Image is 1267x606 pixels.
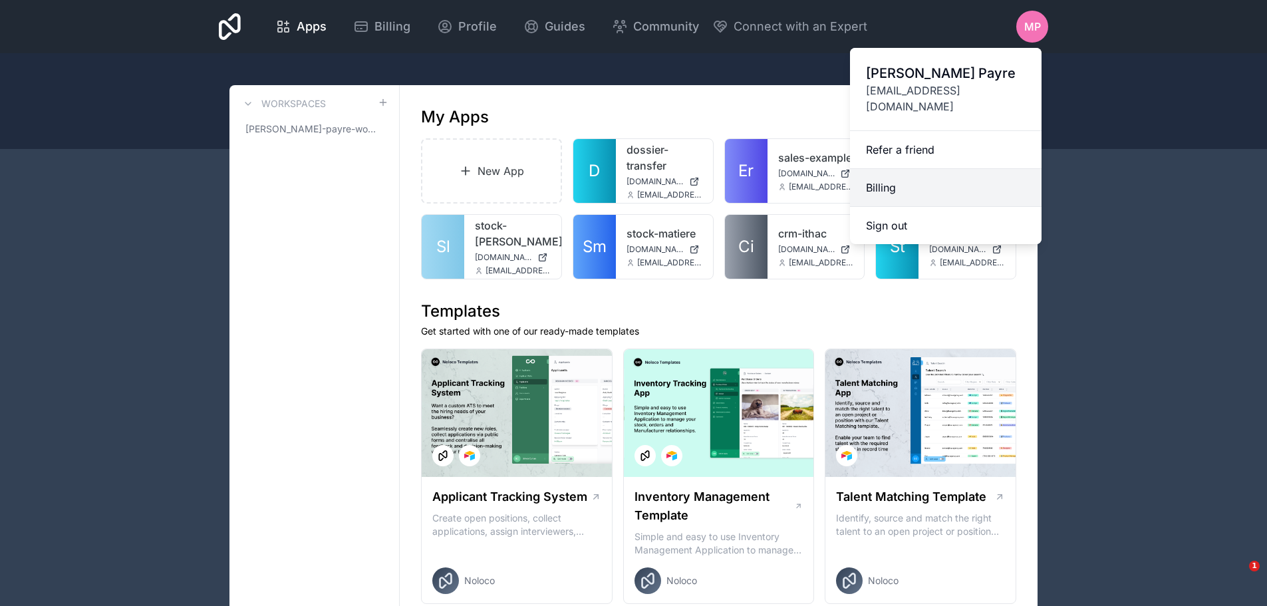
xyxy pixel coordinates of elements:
a: St [876,215,918,279]
a: [DOMAIN_NAME] [778,244,854,255]
span: [EMAIL_ADDRESS][DOMAIN_NAME] [789,257,854,268]
span: [DOMAIN_NAME] [778,244,835,255]
a: [PERSON_NAME]-payre-workspace [240,117,388,141]
span: [EMAIL_ADDRESS][DOMAIN_NAME] [637,190,702,200]
iframe: Intercom live chat [1222,561,1254,593]
h1: Inventory Management Template [634,488,794,525]
span: Sl [436,236,450,257]
a: Sm [573,215,616,279]
a: [DOMAIN_NAME] [627,244,702,255]
span: Ci [738,236,754,257]
span: Community [633,17,699,36]
h1: Talent Matching Template [836,488,986,506]
span: [DOMAIN_NAME] [778,168,835,179]
span: [EMAIL_ADDRESS][DOMAIN_NAME] [866,82,1026,114]
span: Noloco [868,574,899,587]
a: New App [421,138,562,204]
span: [DOMAIN_NAME][PERSON_NAME] [475,252,532,263]
span: 1 [1249,561,1260,571]
span: D [589,160,600,182]
span: [EMAIL_ADDRESS][DOMAIN_NAME] [486,265,551,276]
p: Simple and easy to use Inventory Management Application to manage your stock, orders and Manufact... [634,530,803,557]
span: [DOMAIN_NAME] [627,176,684,187]
span: Apps [297,17,327,36]
a: [DOMAIN_NAME] [929,244,1005,255]
span: St [890,236,905,257]
h3: Workspaces [261,97,326,110]
span: [DOMAIN_NAME] [929,244,986,255]
a: [DOMAIN_NAME] [778,168,854,179]
a: Guides [513,12,596,41]
span: [PERSON_NAME] Payre [866,64,1026,82]
img: Airtable Logo [666,450,677,461]
span: Billing [374,17,410,36]
span: [DOMAIN_NAME] [627,244,684,255]
span: Sm [583,236,607,257]
button: Connect with an Expert [712,17,867,36]
a: Sl [422,215,464,279]
a: [DOMAIN_NAME] [627,176,702,187]
span: Profile [458,17,497,36]
a: Ci [725,215,768,279]
span: Er [738,160,754,182]
span: Noloco [464,574,495,587]
span: Noloco [666,574,697,587]
span: [EMAIL_ADDRESS][DOMAIN_NAME] [940,257,1005,268]
a: Workspaces [240,96,326,112]
a: stock-[PERSON_NAME] [475,218,551,249]
img: Airtable Logo [841,450,852,461]
a: Apps [265,12,337,41]
img: Airtable Logo [464,450,475,461]
span: [EMAIL_ADDRESS][DOMAIN_NAME] [637,257,702,268]
p: Identify, source and match the right talent to an open project or position with our Talent Matchi... [836,512,1005,538]
span: Connect with an Expert [734,17,867,36]
span: MP [1024,19,1041,35]
a: dossier-transfer [627,142,702,174]
a: sales-example [778,150,854,166]
span: [EMAIL_ADDRESS][DOMAIN_NAME] [789,182,854,192]
h1: My Apps [421,106,489,128]
span: Guides [545,17,585,36]
a: stock-matiere [627,226,702,241]
a: crm-ithac [778,226,854,241]
a: Refer a friend [850,131,1042,169]
a: D [573,139,616,203]
a: Profile [426,12,507,41]
a: Er [725,139,768,203]
a: [DOMAIN_NAME][PERSON_NAME] [475,252,551,263]
a: Community [601,12,710,41]
button: Sign out [850,207,1042,244]
p: Create open positions, collect applications, assign interviewers, centralise candidate feedback a... [432,512,601,538]
h1: Templates [421,301,1016,322]
p: Get started with one of our ready-made templates [421,325,1016,338]
a: Billing [850,169,1042,207]
span: [PERSON_NAME]-payre-workspace [245,122,378,136]
h1: Applicant Tracking System [432,488,587,506]
a: Billing [343,12,421,41]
